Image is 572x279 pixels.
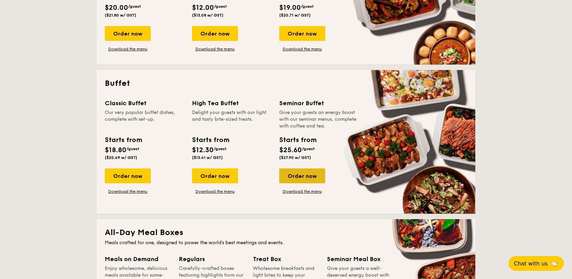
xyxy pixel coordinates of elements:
[105,189,151,194] a: Download the menu
[105,168,151,183] div: Order now
[279,155,311,160] span: ($27.90 w/ GST)
[192,46,238,52] a: Download the menu
[105,46,151,52] a: Download the menu
[508,256,564,271] button: Chat with us🦙
[279,168,325,183] div: Order now
[192,4,214,12] span: $12.00
[192,146,214,154] span: $12.30
[192,98,271,108] div: High Tea Buffet
[192,13,223,18] span: ($13.08 w/ GST)
[279,135,316,145] div: Starts from
[279,4,301,12] span: $19.00
[192,109,271,130] div: Delight your guests with our light and tasty bite-sized treats.
[105,135,142,145] div: Starts from
[192,155,223,160] span: ($13.41 w/ GST)
[105,13,136,18] span: ($21.80 w/ GST)
[279,26,325,41] div: Order now
[279,189,325,194] a: Download the menu
[105,98,184,108] div: Classic Buffet
[105,26,151,41] div: Order now
[105,146,126,154] span: $18.80
[279,109,358,130] div: Give your guests an energy boost with our seminar menus, complete with coffee and tea.
[105,254,171,264] div: Meals on Demand
[105,4,128,12] span: $20.00
[105,109,184,130] div: Our very popular buffet dishes, complete with set-up.
[514,260,548,267] span: Chat with us
[279,146,302,154] span: $25.60
[105,239,467,246] div: Meals crafted for one, designed to power the world's best meetings and events.
[179,254,245,264] div: Regulars
[279,46,325,52] a: Download the menu
[301,4,314,9] span: /guest
[279,13,311,18] span: ($20.71 w/ GST)
[128,4,141,9] span: /guest
[327,254,393,264] div: Seminar Meal Box
[214,4,227,9] span: /guest
[105,227,467,238] h2: All-Day Meal Boxes
[192,189,238,194] a: Download the menu
[302,146,315,151] span: /guest
[550,260,558,268] span: 🦙
[192,26,238,41] div: Order now
[192,168,238,183] div: Order now
[214,146,227,151] span: /guest
[105,78,467,89] h2: Buffet
[105,155,137,160] span: ($20.49 w/ GST)
[126,146,139,151] span: /guest
[253,254,319,264] div: Treat Box
[192,135,229,145] div: Starts from
[279,98,358,108] div: Seminar Buffet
